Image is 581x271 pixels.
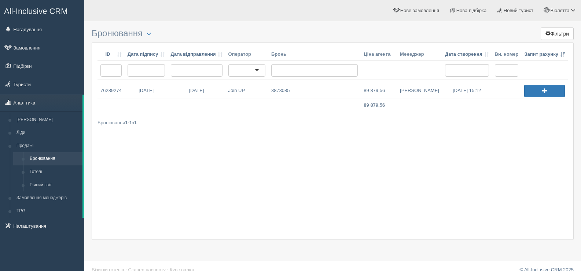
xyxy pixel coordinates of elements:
b: 1 [134,120,137,125]
h3: Бронювання [92,29,574,39]
a: ID [100,51,122,58]
th: Оператор [225,48,268,61]
span: Нова підбірка [456,8,487,13]
a: 76289274 [98,80,125,99]
a: Ліди [13,126,82,139]
td: 89 879,56 [361,99,397,112]
a: 3873085 [268,80,361,99]
a: Річний звіт [26,179,82,192]
a: Дата створення [445,51,489,58]
a: TPG [13,205,82,218]
span: All-Inclusive CRM [4,7,68,16]
a: Join UP [225,80,268,99]
b: 1-1 [125,120,132,125]
th: Бронь [268,48,361,61]
a: All-Inclusive CRM [0,0,84,21]
div: Бронювання з [98,119,568,126]
th: Менеджер [397,48,442,61]
a: 89 879,56 [361,80,397,99]
span: Віолетта [550,8,569,13]
button: Фільтри [541,28,574,40]
a: [DATE] [125,80,168,99]
a: Продажі [13,139,82,153]
a: [PERSON_NAME] [13,113,82,127]
span: Новий турист [504,8,533,13]
a: Замовлення менеджерів [13,191,82,205]
a: [PERSON_NAME] [397,80,442,99]
a: Готелі [26,165,82,179]
a: [DATE] 15:12 [442,80,492,99]
a: [DATE] [168,80,225,99]
th: Ціна агента [361,48,397,61]
a: Дата відправлення [171,51,223,58]
span: Нове замовлення [400,8,439,13]
a: Бронювання [26,152,82,165]
th: Вн. номер [492,48,522,61]
a: Запит рахунку [524,51,565,58]
a: Дата підпису [128,51,165,58]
